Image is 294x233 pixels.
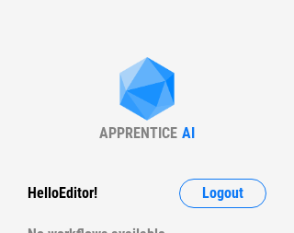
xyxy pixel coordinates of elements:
[99,124,177,142] div: APPRENTICE
[28,179,97,208] div: Hello Editor !
[202,186,243,201] span: Logout
[110,57,184,124] img: Apprentice AI
[182,124,195,142] div: AI
[179,179,266,208] button: Logout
